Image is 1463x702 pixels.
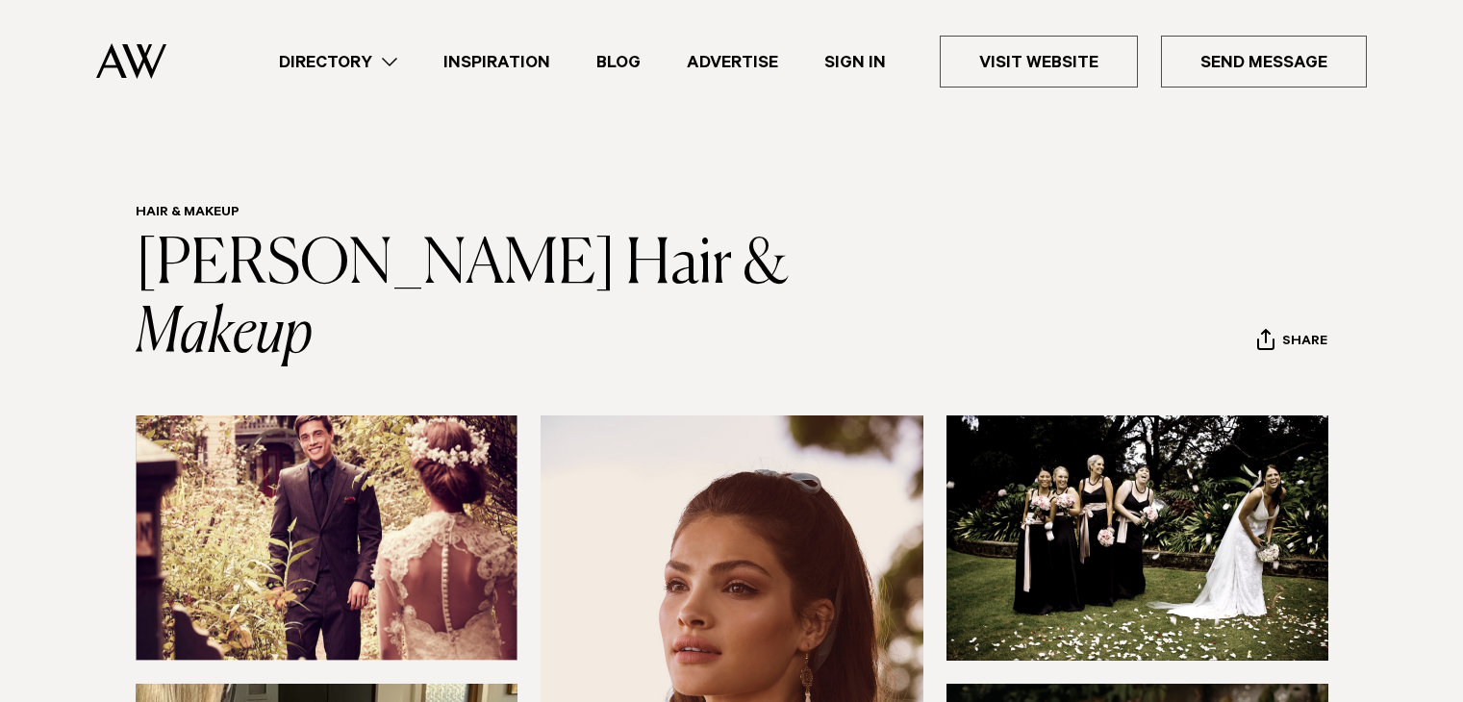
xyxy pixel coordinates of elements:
[1282,334,1327,352] span: Share
[136,206,240,221] a: Hair & Makeup
[801,49,909,75] a: Sign In
[96,43,166,79] img: Auckland Weddings Logo
[1256,328,1328,357] button: Share
[420,49,573,75] a: Inspiration
[136,235,798,365] a: [PERSON_NAME] Hair & Makeup
[1161,36,1367,88] a: Send Message
[256,49,420,75] a: Directory
[940,36,1138,88] a: Visit Website
[573,49,664,75] a: Blog
[664,49,801,75] a: Advertise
